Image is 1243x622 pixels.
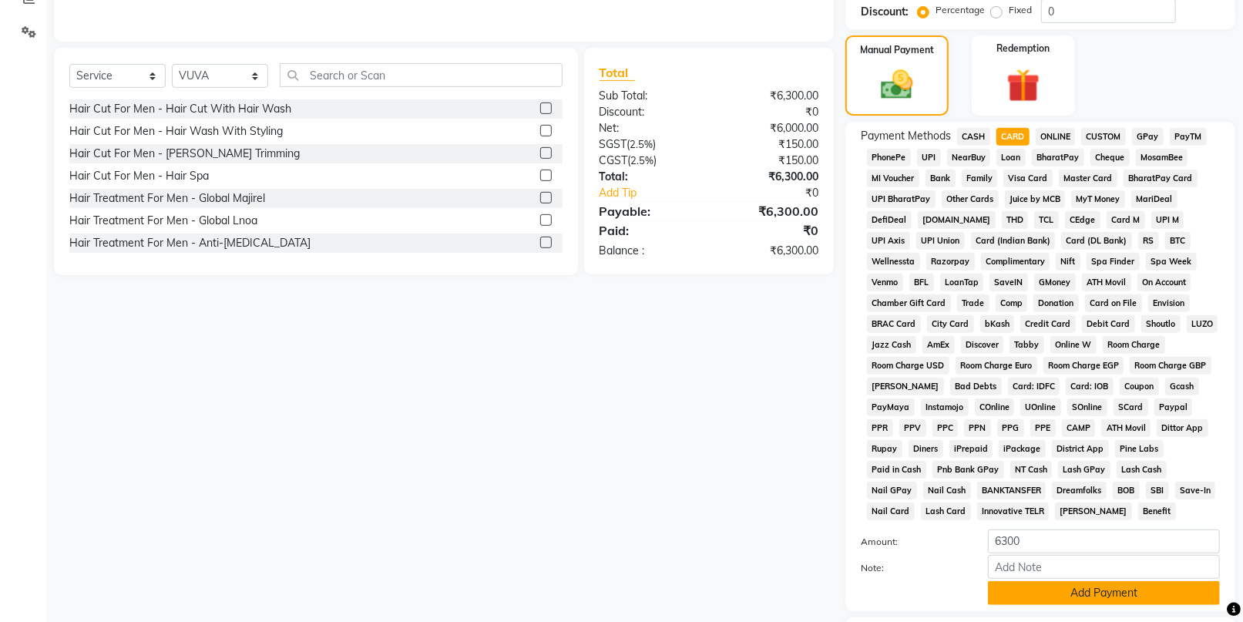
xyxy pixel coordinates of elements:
[988,530,1220,553] input: Amount
[867,482,917,499] span: Nail GPay
[867,378,944,395] span: [PERSON_NAME]
[1136,149,1188,166] span: MosamBee
[867,461,926,479] span: Paid in Cash
[942,190,999,208] span: Other Cards
[588,221,709,240] div: Paid:
[1030,419,1056,437] span: PPE
[1087,253,1140,271] span: Spa Finder
[280,63,563,87] input: Search or Scan
[867,440,902,458] span: Rupay
[1157,419,1208,437] span: Dittor App
[1101,419,1151,437] span: ATH Movil
[600,153,628,167] span: CGST
[1010,336,1044,354] span: Tabby
[996,42,1050,55] label: Redemption
[1175,482,1216,499] span: Save-In
[867,336,916,354] span: Jazz Cash
[709,88,830,104] div: ₹6,300.00
[588,169,709,185] div: Total:
[1132,128,1164,146] span: GPay
[867,232,910,250] span: UPI Axis
[1036,128,1076,146] span: ONLINE
[927,315,974,333] span: City Card
[729,185,830,201] div: ₹0
[867,419,893,437] span: PPR
[1005,190,1066,208] span: Juice by MCB
[69,146,300,162] div: Hair Cut For Men - [PERSON_NAME] Trimming
[956,357,1037,375] span: Room Charge Euro
[849,561,976,575] label: Note:
[867,274,903,291] span: Venmo
[1055,503,1132,520] span: [PERSON_NAME]
[996,65,1050,106] img: _gift.svg
[1061,232,1132,250] span: Card (DL Bank)
[1008,378,1060,395] span: Card: IDFC
[69,190,265,207] div: Hair Treatment For Men - Global Majirel
[709,243,830,259] div: ₹6,300.00
[1165,232,1191,250] span: BTC
[709,136,830,153] div: ₹150.00
[871,66,922,103] img: _cash.svg
[1062,419,1096,437] span: CAMP
[1114,398,1148,416] span: SCard
[849,535,976,549] label: Amount:
[69,168,209,184] div: Hair Cut For Men - Hair Spa
[1165,378,1199,395] span: Gcash
[1146,482,1169,499] span: SBI
[867,190,936,208] span: UPI BharatPay
[867,357,949,375] span: Room Charge USD
[1009,3,1032,17] label: Fixed
[867,503,915,520] span: Nail Card
[922,336,955,354] span: AmEx
[1020,398,1061,416] span: UOnline
[1124,170,1198,187] span: BharatPay Card
[932,419,959,437] span: PPC
[1137,274,1191,291] span: On Account
[964,419,991,437] span: PPN
[1082,274,1131,291] span: ATH Movil
[1103,336,1165,354] span: Room Charge
[947,149,991,166] span: NearBuy
[1138,503,1176,520] span: Benefit
[981,253,1050,271] span: Complimentary
[709,169,830,185] div: ₹6,300.00
[69,235,311,251] div: Hair Treatment For Men - Anti-[MEDICAL_DATA]
[988,581,1220,605] button: Add Payment
[1085,294,1142,312] span: Card on File
[949,440,993,458] span: iPrepaid
[950,378,1002,395] span: Bad Debts
[588,202,709,220] div: Payable:
[709,120,830,136] div: ₹6,000.00
[899,419,926,437] span: PPV
[709,104,830,120] div: ₹0
[1050,336,1097,354] span: Online W
[996,149,1026,166] span: Loan
[860,43,934,57] label: Manual Payment
[69,101,291,117] div: Hair Cut For Men - Hair Cut With Hair Wash
[1034,274,1076,291] span: GMoney
[977,482,1046,499] span: BANKTANSFER
[1020,315,1076,333] span: Credit Card
[1148,294,1190,312] span: Envision
[917,149,941,166] span: UPI
[961,336,1004,354] span: Discover
[909,440,943,458] span: Diners
[1066,378,1114,395] span: Card: IOB
[1059,170,1117,187] span: Master Card
[1034,211,1059,229] span: TCL
[1151,211,1184,229] span: UPI M
[867,170,919,187] span: MI Voucher
[588,243,709,259] div: Balance :
[1081,128,1126,146] span: CUSTOM
[588,88,709,104] div: Sub Total:
[867,398,915,416] span: PayMaya
[989,274,1028,291] span: SaveIN
[631,154,654,166] span: 2.5%
[630,138,653,150] span: 2.5%
[69,123,283,140] div: Hair Cut For Men - Hair Wash With Styling
[980,315,1015,333] span: bKash
[997,419,1024,437] span: PPG
[600,137,627,151] span: SGST
[588,104,709,120] div: Discount:
[861,4,909,20] div: Discount:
